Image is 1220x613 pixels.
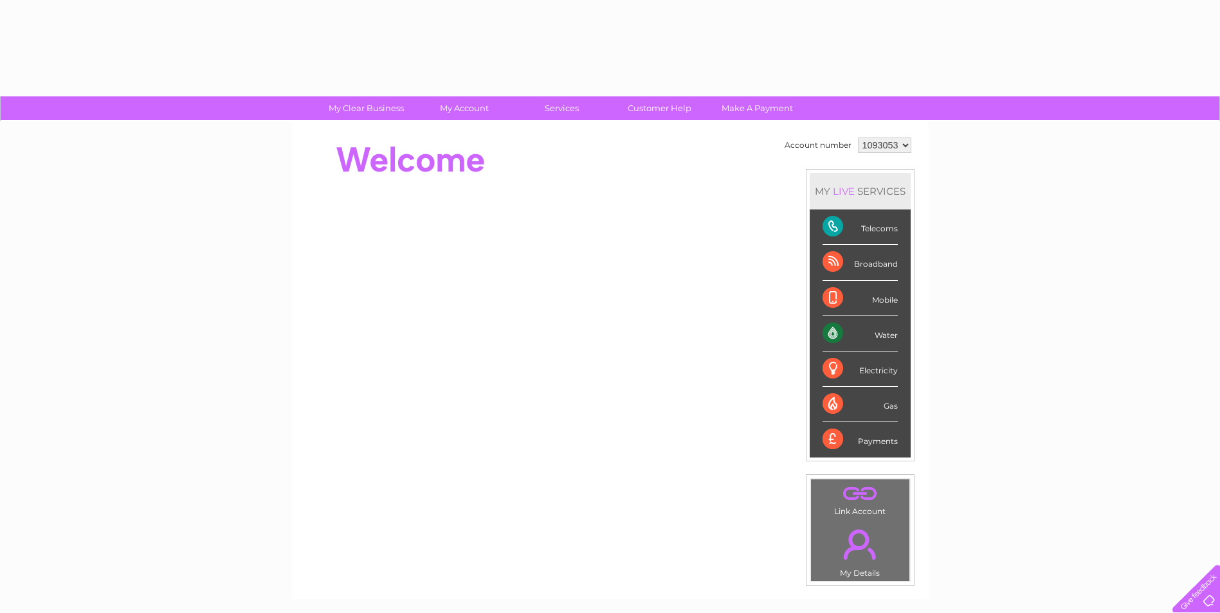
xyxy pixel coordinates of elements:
div: Gas [823,387,898,422]
div: LIVE [830,185,857,197]
a: Services [509,96,615,120]
td: My Details [810,519,910,582]
a: My Clear Business [313,96,419,120]
div: Electricity [823,351,898,387]
div: Telecoms [823,209,898,245]
td: Account number [781,134,855,156]
a: Make A Payment [704,96,810,120]
a: Customer Help [606,96,713,120]
div: MY SERVICES [810,173,911,209]
a: My Account [411,96,517,120]
div: Payments [823,422,898,457]
a: . [814,522,906,567]
a: . [814,483,906,505]
td: Link Account [810,479,910,519]
div: Mobile [823,281,898,316]
div: Broadband [823,245,898,280]
div: Water [823,316,898,351]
